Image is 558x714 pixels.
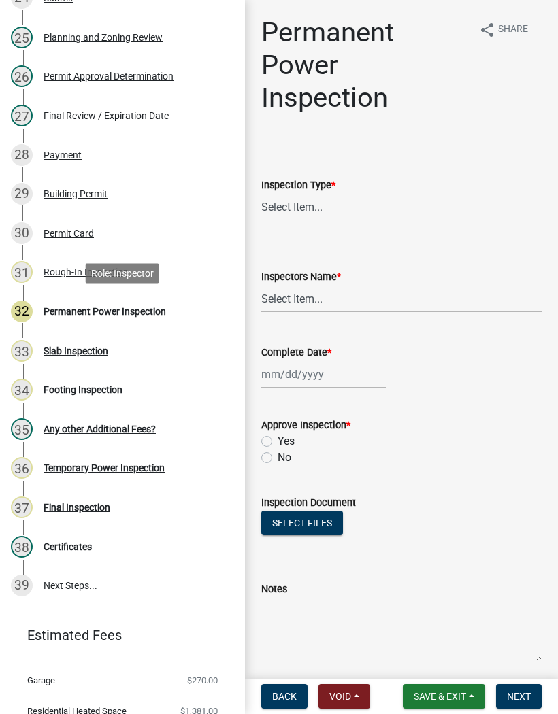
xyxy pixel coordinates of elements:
[44,150,82,160] div: Payment
[479,22,495,38] i: share
[403,684,485,709] button: Save & Exit
[44,33,163,42] div: Planning and Zoning Review
[11,222,33,244] div: 30
[44,71,174,81] div: Permit Approval Determination
[44,385,122,394] div: Footing Inspection
[44,424,156,434] div: Any other Additional Fees?
[318,684,370,709] button: Void
[44,542,92,551] div: Certificates
[11,105,33,126] div: 27
[261,585,287,594] label: Notes
[278,433,295,449] label: Yes
[11,183,33,205] div: 29
[11,418,33,440] div: 35
[278,449,291,466] label: No
[11,575,33,596] div: 39
[44,189,108,199] div: Building Permit
[44,503,110,512] div: Final Inspection
[11,379,33,401] div: 34
[261,498,356,508] label: Inspection Document
[261,421,350,430] label: Approve Inspection
[11,301,33,322] div: 32
[27,676,55,685] span: Garage
[468,16,539,43] button: shareShare
[44,346,108,356] div: Slab Inspection
[261,181,335,190] label: Inspection Type
[44,228,94,238] div: Permit Card
[261,348,331,358] label: Complete Date
[498,22,528,38] span: Share
[272,691,297,702] span: Back
[11,27,33,48] div: 25
[11,536,33,558] div: 38
[261,684,308,709] button: Back
[11,622,223,649] a: Estimated Fees
[329,691,351,702] span: Void
[44,111,169,120] div: Final Review / Expiration Date
[11,65,33,87] div: 26
[261,273,341,282] label: Inspectors Name
[11,340,33,362] div: 33
[187,676,218,685] span: $270.00
[11,496,33,518] div: 37
[261,360,386,388] input: mm/dd/yyyy
[44,267,129,277] div: Rough-In Inspection
[496,684,542,709] button: Next
[11,261,33,283] div: 31
[261,511,343,535] button: Select files
[507,691,531,702] span: Next
[414,691,466,702] span: Save & Exit
[11,457,33,479] div: 36
[44,307,166,316] div: Permanent Power Inspection
[86,263,159,283] div: Role: Inspector
[44,463,165,473] div: Temporary Power Inspection
[11,144,33,166] div: 28
[261,16,468,114] h1: Permanent Power Inspection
